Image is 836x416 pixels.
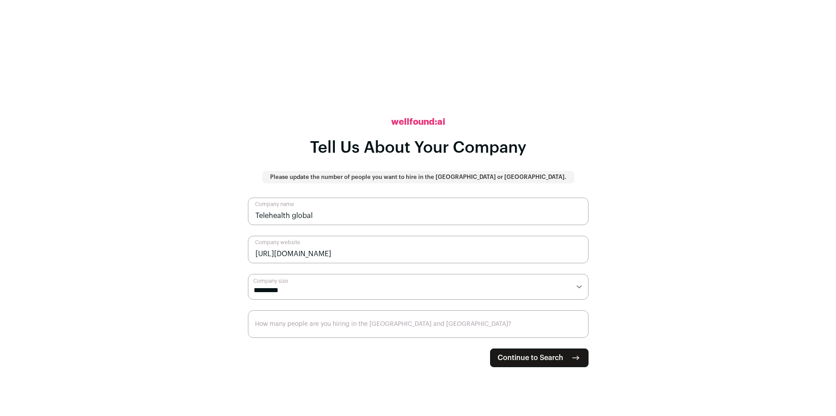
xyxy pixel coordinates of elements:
[498,353,563,363] span: Continue to Search
[248,310,589,338] input: How many people are you hiring in the US and Canada?
[248,198,589,225] input: Company name
[310,139,526,157] h1: Tell Us About Your Company
[270,174,566,181] p: Please update the number of people you want to hire in the [GEOGRAPHIC_DATA] or [GEOGRAPHIC_DATA].
[490,349,589,367] button: Continue to Search
[391,116,445,128] h2: wellfound:ai
[248,236,589,263] input: Company website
